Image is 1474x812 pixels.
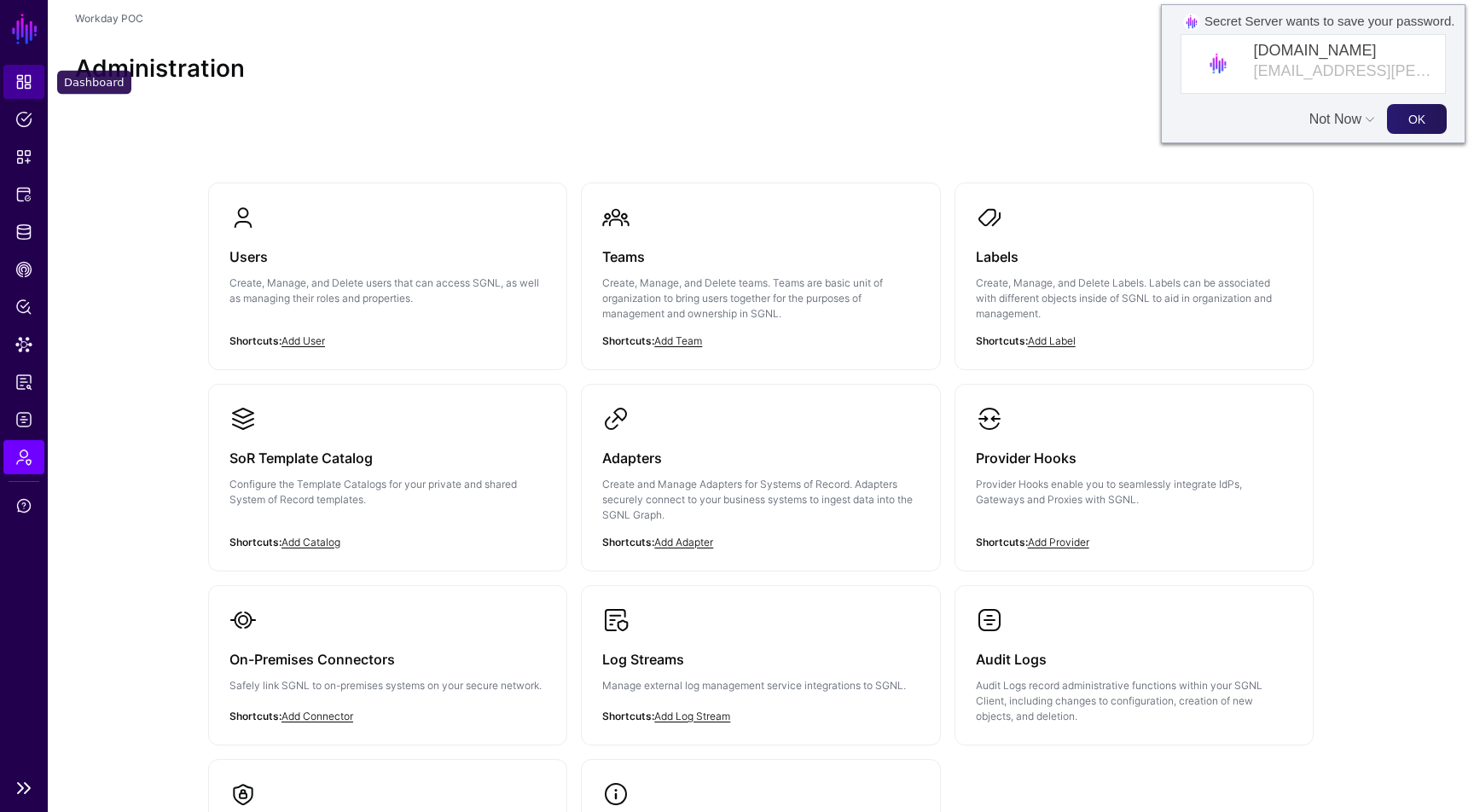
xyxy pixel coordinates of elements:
[602,536,654,548] strong: Shortcuts:
[602,446,919,470] h3: Adapters
[1028,536,1089,548] a: Add Provider
[229,536,281,548] strong: Shortcuts:
[10,10,39,48] a: SGNL
[15,186,32,203] span: Protected Systems
[281,334,325,347] a: Add User
[15,497,32,514] span: Support
[654,536,713,548] a: Add Adapter
[229,275,546,306] p: Create, Manage, and Delete users that can access SGNL, as well as managing their roles and proper...
[976,245,1292,269] h3: Labels
[654,334,702,347] a: Add Team
[229,245,546,269] h3: Users
[976,334,1028,347] strong: Shortcuts:
[602,275,919,322] p: Create, Manage, and Delete teams. Teams are basic unit of organization to bring users together fo...
[976,446,1292,470] h3: Provider Hooks
[3,140,44,174] a: Snippets
[602,245,919,269] h3: Teams
[602,477,919,523] p: Create and Manage Adapters for Systems of Record. Adapters securely connect to your business syst...
[976,647,1292,671] h3: Audit Logs
[654,710,730,722] a: Add Log Stream
[15,336,32,353] span: Data Lens
[602,678,919,693] p: Manage external log management service integrations to SGNL.
[229,334,281,347] strong: Shortcuts:
[15,411,32,428] span: Logs
[281,710,353,722] a: Add Connector
[955,385,1313,555] a: Provider HooksProvider Hooks enable you to seamlessly integrate IdPs, Gateways and Proxies with S...
[15,223,32,241] span: Identity Data Fabric
[15,111,32,128] span: Policies
[57,71,131,95] div: Dashboard
[582,385,939,571] a: AdaptersCreate and Manage Adapters for Systems of Record. Adapters securely connect to your busin...
[209,385,566,555] a: SoR Template CatalogConfigure the Template Catalogs for your private and shared System of Record ...
[229,477,546,507] p: Configure the Template Catalogs for your private and shared System of Record templates.
[229,710,281,722] strong: Shortcuts:
[75,55,1447,84] h2: Administration
[15,449,32,466] span: Admin
[602,647,919,671] h3: Log Streams
[229,446,546,470] h3: SoR Template Catalog
[3,365,44,399] a: Reports
[15,73,32,90] span: Dashboard
[976,275,1292,322] p: Create, Manage, and Delete Labels. Labels can be associated with different objects inside of SGNL...
[75,12,143,25] a: Workday POC
[209,586,566,741] a: On-Premises ConnectorsSafely link SGNL to on-premises systems on your secure network.
[602,334,654,347] strong: Shortcuts:
[15,374,32,391] span: Reports
[3,328,44,362] a: Data Lens
[3,290,44,324] a: Policy Lens
[582,183,939,369] a: TeamsCreate, Manage, and Delete teams. Teams are basic unit of organization to bring users togeth...
[3,252,44,287] a: CAEP Hub
[15,299,32,316] span: Policy Lens
[3,403,44,437] a: Logs
[281,536,340,548] a: Add Catalog
[3,102,44,136] a: Policies
[3,440,44,474] a: Admin
[229,647,546,671] h3: On-Premises Connectors
[209,183,566,354] a: UsersCreate, Manage, and Delete users that can access SGNL, as well as managing their roles and p...
[15,261,32,278] span: CAEP Hub
[1028,334,1076,347] a: Add Label
[976,477,1292,507] p: Provider Hooks enable you to seamlessly integrate IdPs, Gateways and Proxies with SGNL.
[955,586,1313,745] a: Audit LogsAudit Logs record administrative functions within your SGNL Client, including changes t...
[3,65,44,99] a: Dashboard
[976,536,1028,548] strong: Shortcuts:
[582,586,939,741] a: Log StreamsManage external log management service integrations to SGNL.
[3,177,44,212] a: Protected Systems
[955,183,1313,369] a: LabelsCreate, Manage, and Delete Labels. Labels can be associated with different objects inside o...
[229,678,546,693] p: Safely link SGNL to on-premises systems on your secure network.
[15,148,32,165] span: Snippets
[3,215,44,249] a: Identity Data Fabric
[976,678,1292,724] p: Audit Logs record administrative functions within your SGNL Client, including changes to configur...
[602,710,654,722] strong: Shortcuts:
